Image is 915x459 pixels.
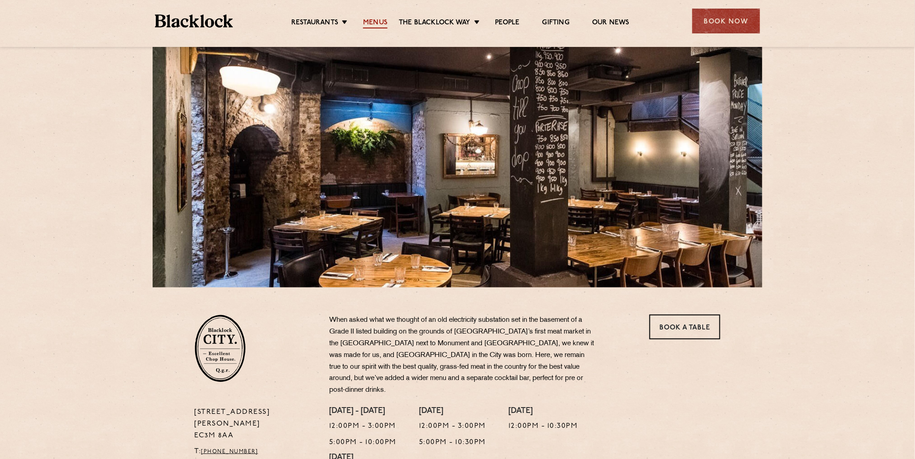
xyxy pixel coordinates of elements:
p: 12:00pm - 3:00pm [419,421,486,432]
h4: [DATE] [509,407,578,417]
p: T: [195,446,316,458]
img: BL_Textured_Logo-footer-cropped.svg [155,14,233,28]
img: City-stamp-default.svg [195,315,246,382]
a: [PHONE_NUMBER] [201,449,258,454]
p: [STREET_ADDRESS][PERSON_NAME] EC3M 8AA [195,407,316,442]
p: When asked what we thought of an old electricity substation set in the basement of a Grade II lis... [329,315,596,396]
p: 12:00pm - 3:00pm [329,421,397,432]
div: Book Now [692,9,760,33]
a: Gifting [542,19,570,28]
p: 5:00pm - 10:30pm [419,437,486,449]
a: People [495,19,520,28]
a: Book a Table [649,315,720,339]
p: 5:00pm - 10:00pm [329,437,397,449]
h4: [DATE] [419,407,486,417]
a: The Blacklock Way [399,19,470,28]
p: 12:00pm - 10:30pm [509,421,578,432]
h4: [DATE] - [DATE] [329,407,397,417]
a: Menus [363,19,387,28]
a: Restaurants [291,19,338,28]
a: Our News [592,19,630,28]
